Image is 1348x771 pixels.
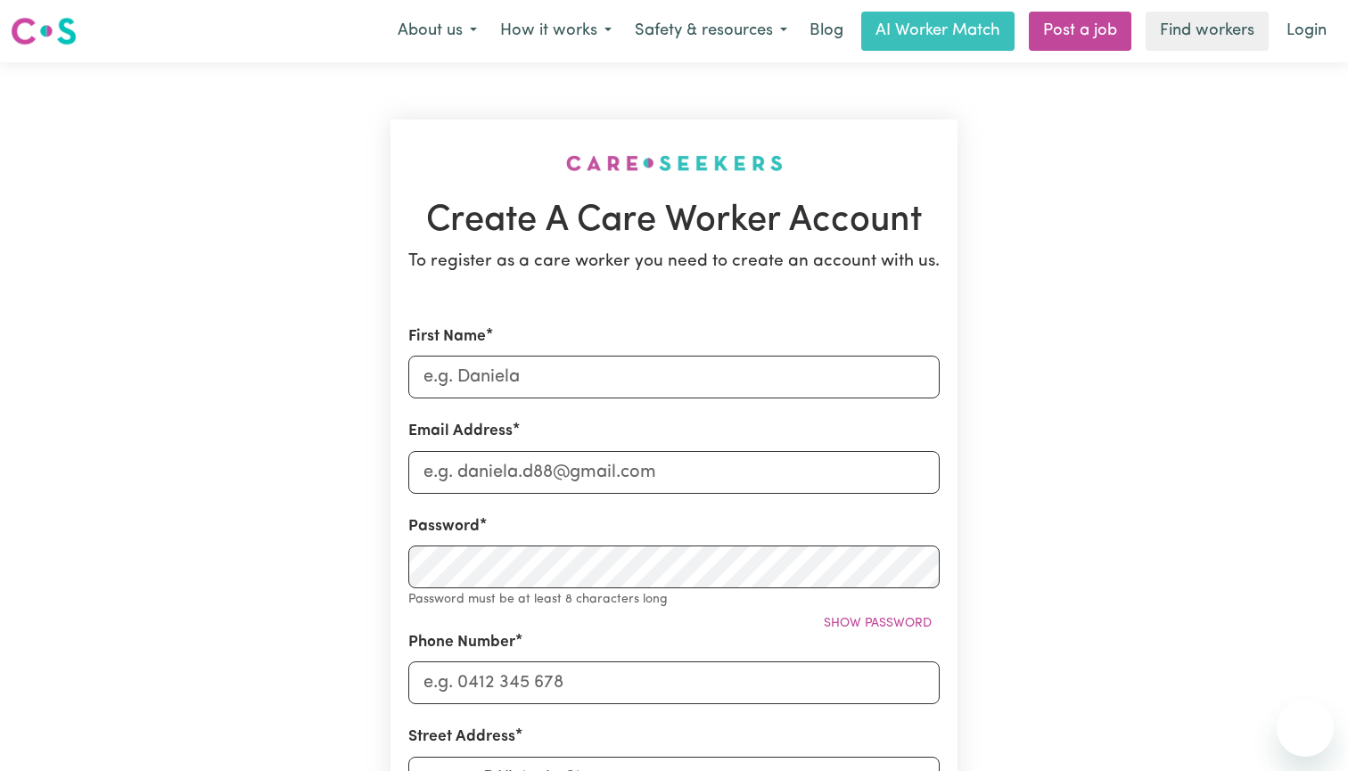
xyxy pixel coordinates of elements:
[1277,700,1334,757] iframe: Button to launch messaging window
[408,631,515,654] label: Phone Number
[11,15,77,47] img: Careseekers logo
[824,617,932,630] span: Show password
[11,11,77,52] a: Careseekers logo
[408,593,668,606] small: Password must be at least 8 characters long
[408,356,940,398] input: e.g. Daniela
[408,661,940,704] input: e.g. 0412 345 678
[799,12,854,51] a: Blog
[408,420,513,443] label: Email Address
[408,726,515,749] label: Street Address
[408,451,940,494] input: e.g. daniela.d88@gmail.com
[1029,12,1131,51] a: Post a job
[623,12,799,50] button: Safety & resources
[386,12,489,50] button: About us
[408,325,486,349] label: First Name
[489,12,623,50] button: How it works
[816,610,940,637] button: Show password
[408,515,480,538] label: Password
[1276,12,1337,51] a: Login
[408,250,940,275] p: To register as a care worker you need to create an account with us.
[861,12,1015,51] a: AI Worker Match
[408,200,940,242] h1: Create A Care Worker Account
[1146,12,1269,51] a: Find workers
